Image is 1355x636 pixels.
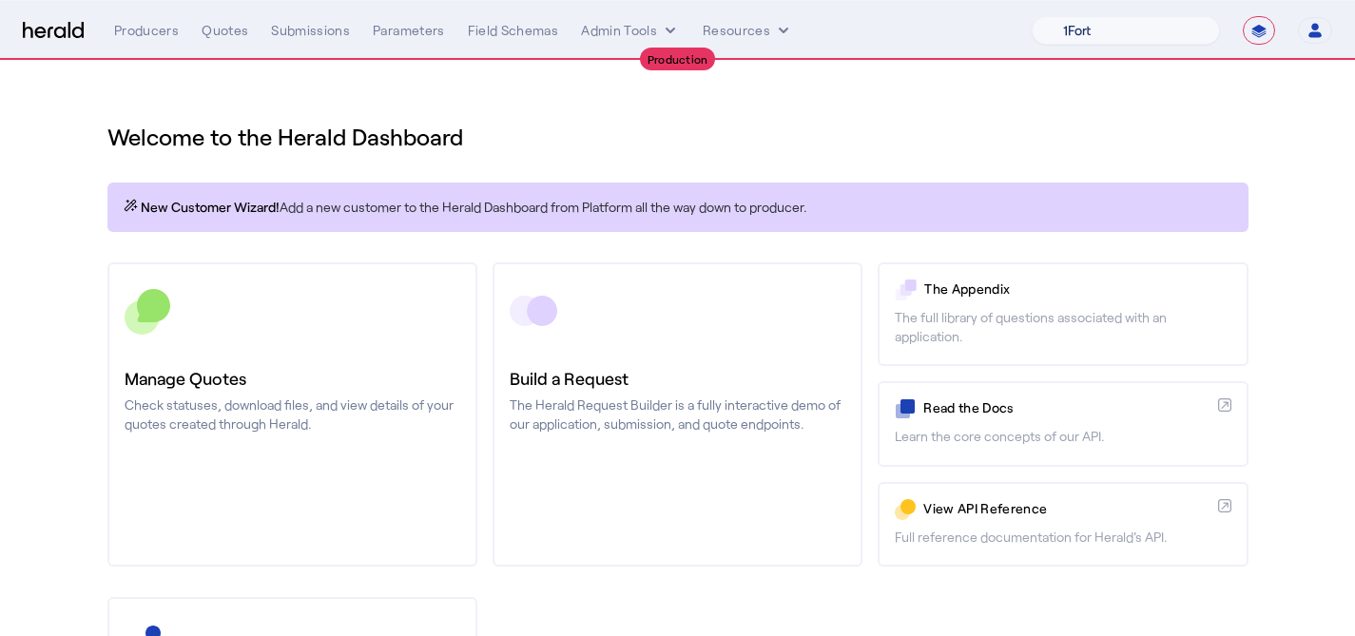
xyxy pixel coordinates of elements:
h3: Manage Quotes [125,365,460,392]
div: Field Schemas [468,21,559,40]
h3: Build a Request [510,365,845,392]
a: The AppendixThe full library of questions associated with an application. [878,262,1248,366]
a: View API ReferenceFull reference documentation for Herald's API. [878,482,1248,567]
span: New Customer Wizard! [141,198,280,217]
p: View API Reference [923,499,1210,518]
button: internal dropdown menu [581,21,680,40]
p: The full library of questions associated with an application. [895,308,1230,346]
div: Parameters [373,21,445,40]
p: Learn the core concepts of our API. [895,427,1230,446]
div: Production [640,48,716,70]
div: Submissions [271,21,350,40]
button: Resources dropdown menu [703,21,793,40]
h1: Welcome to the Herald Dashboard [107,122,1249,152]
a: Manage QuotesCheck statuses, download files, and view details of your quotes created through Herald. [107,262,477,567]
p: Add a new customer to the Herald Dashboard from Platform all the way down to producer. [123,198,1233,217]
div: Quotes [202,21,248,40]
p: Check statuses, download files, and view details of your quotes created through Herald. [125,395,460,434]
a: Read the DocsLearn the core concepts of our API. [878,381,1248,466]
img: Herald Logo [23,22,84,40]
div: Producers [114,21,179,40]
p: Read the Docs [923,398,1210,417]
p: The Appendix [924,279,1230,299]
p: The Herald Request Builder is a fully interactive demo of our application, submission, and quote ... [510,395,845,434]
p: Full reference documentation for Herald's API. [895,528,1230,547]
a: Build a RequestThe Herald Request Builder is a fully interactive demo of our application, submiss... [493,262,862,567]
